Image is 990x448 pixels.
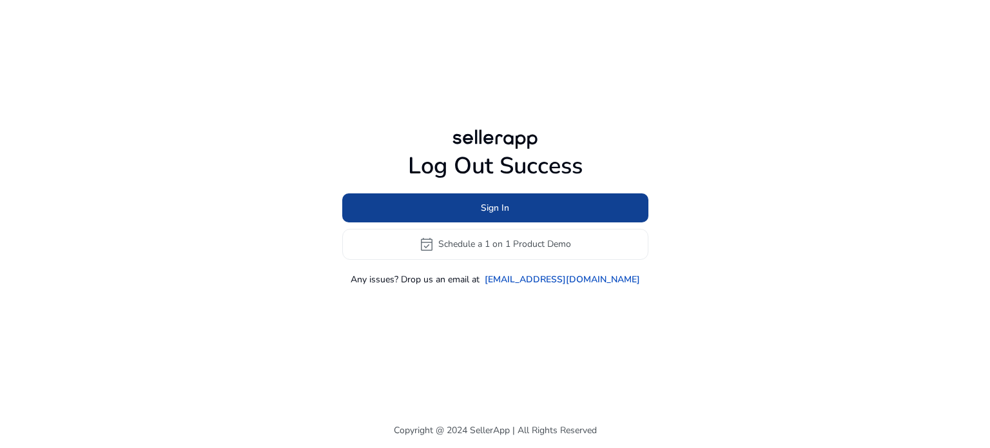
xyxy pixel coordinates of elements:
span: event_available [419,237,434,252]
button: Sign In [342,193,648,222]
span: Sign In [481,201,509,215]
h1: Log Out Success [342,152,648,180]
a: [EMAIL_ADDRESS][DOMAIN_NAME] [485,273,640,286]
button: event_availableSchedule a 1 on 1 Product Demo [342,229,648,260]
p: Any issues? Drop us an email at [351,273,480,286]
